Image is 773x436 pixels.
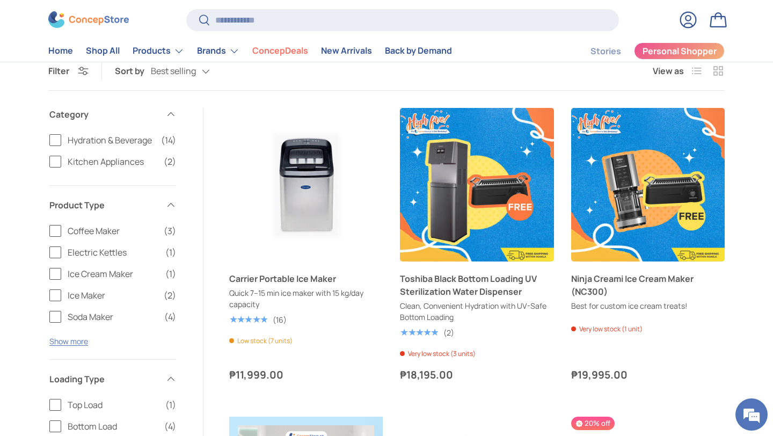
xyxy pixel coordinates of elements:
[68,267,159,280] span: Ice Cream Maker
[164,310,176,323] span: (4)
[68,289,157,302] span: Ice Maker
[643,47,717,56] span: Personal Shopper
[565,40,725,62] nav: Secondary
[49,336,88,346] button: Show more
[165,267,176,280] span: (1)
[164,289,176,302] span: (2)
[571,272,725,298] a: Ninja Creami Ice Cream Maker (NC300)
[68,224,157,237] span: Coffee Maker
[48,41,73,62] a: Home
[165,246,176,259] span: (1)
[229,272,383,285] a: Carrier Portable Ice Maker
[165,398,176,411] span: (1)
[68,155,157,168] span: Kitchen Appliances
[115,64,151,77] label: Sort by
[571,417,615,430] span: 20% off
[49,360,176,398] summary: Loading Type
[48,40,452,62] nav: Primary
[48,65,69,77] span: Filter
[86,41,120,62] a: Shop All
[48,12,129,28] img: ConcepStore
[164,420,176,433] span: (4)
[48,65,89,77] button: Filter
[49,373,159,386] span: Loading Type
[68,420,158,433] span: Bottom Load
[191,40,246,62] summary: Brands
[164,224,176,237] span: (3)
[634,42,725,60] a: Personal Shopper
[176,5,202,31] div: Minimize live chat window
[252,41,308,62] a: ConcepDeals
[68,310,158,323] span: Soda Maker
[161,134,176,147] span: (14)
[49,199,159,212] span: Product Type
[400,272,553,298] a: Toshiba Black Bottom Loading UV Sterilization Water Dispenser
[126,40,191,62] summary: Products
[68,246,159,259] span: Electric Kettles
[229,108,383,261] a: Carrier Portable Ice Maker
[385,41,452,62] a: Back by Demand
[653,64,684,77] span: View as
[68,134,155,147] span: Hydration & Beverage
[571,108,725,261] a: Ninja Creami Ice Cream Maker (NC300)
[151,62,231,81] button: Best selling
[49,186,176,224] summary: Product Type
[62,135,148,244] span: We're online!
[56,60,180,74] div: Chat with us now
[5,293,205,331] textarea: Type your message and hit 'Enter'
[49,95,176,134] summary: Category
[400,108,553,261] a: Toshiba Black Bottom Loading UV Sterilization Water Dispenser
[49,108,159,121] span: Category
[321,41,372,62] a: New Arrivals
[164,155,176,168] span: (2)
[151,66,196,76] span: Best selling
[590,41,621,62] a: Stories
[68,398,159,411] span: Top Load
